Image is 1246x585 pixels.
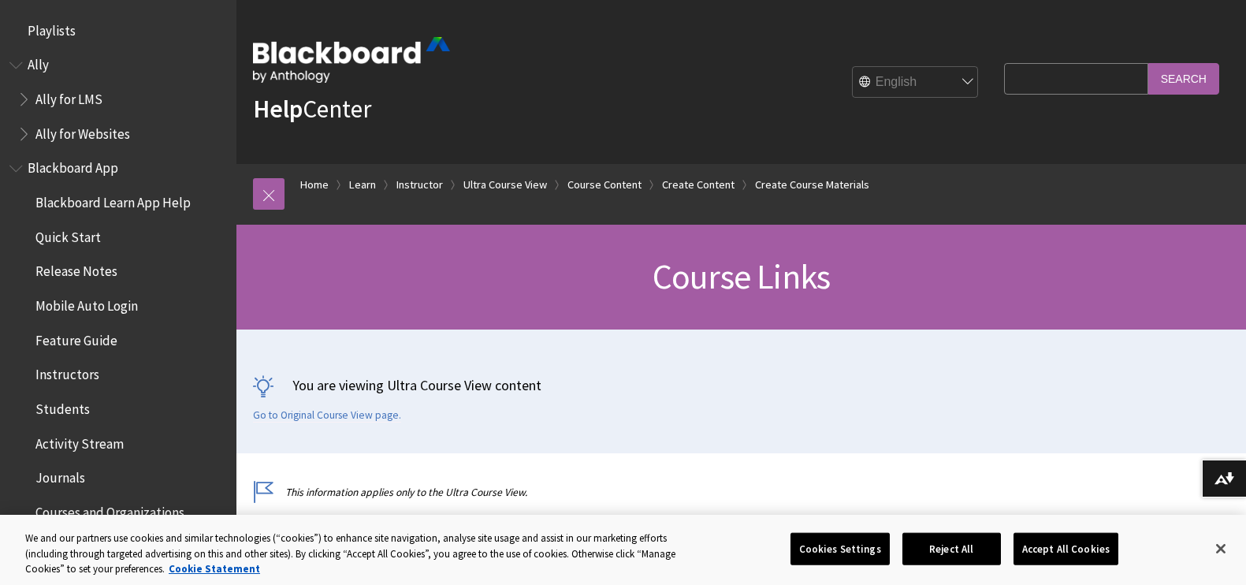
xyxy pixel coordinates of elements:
a: Home [300,175,329,195]
a: More information about your privacy, opens in a new tab [169,562,260,576]
a: Instructor [396,175,443,195]
span: Release Notes [35,259,117,280]
strong: Help [253,93,303,125]
div: We and our partners use cookies and similar technologies (“cookies”) to enhance site navigation, ... [25,531,686,577]
span: Course Links [653,255,830,298]
span: Courses and Organizations [35,499,184,520]
span: Activity Stream [35,430,124,452]
img: Blackboard by Anthology [253,37,450,83]
span: Blackboard Learn App Help [35,189,191,211]
a: Go to Original Course View page. [253,408,401,423]
span: Ally for LMS [35,86,102,107]
span: Instructors [35,362,99,383]
p: You are viewing Ultra Course View content [253,375,1230,395]
nav: Book outline for Playlists [9,17,227,44]
span: Ally for Websites [35,121,130,142]
button: Accept All Cookies [1014,532,1118,565]
a: Learn [349,175,376,195]
a: Create Content [662,175,735,195]
p: This information applies only to the Ultra Course View. [252,485,997,500]
span: Journals [35,465,85,486]
button: Reject All [902,532,1001,565]
span: Playlists [28,17,76,39]
a: Create Course Materials [755,175,869,195]
button: Cookies Settings [790,532,890,565]
a: Ultra Course View [463,175,547,195]
span: Students [35,396,90,417]
button: Close [1203,531,1238,566]
span: Feature Guide [35,327,117,348]
span: Blackboard App [28,155,118,177]
span: Mobile Auto Login [35,292,138,314]
span: Ally [28,52,49,73]
a: Course Content [567,175,642,195]
input: Search [1148,63,1219,94]
span: Quick Start [35,224,101,245]
nav: Book outline for Anthology Ally Help [9,52,227,147]
a: HelpCenter [253,93,371,125]
select: Site Language Selector [853,67,979,99]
